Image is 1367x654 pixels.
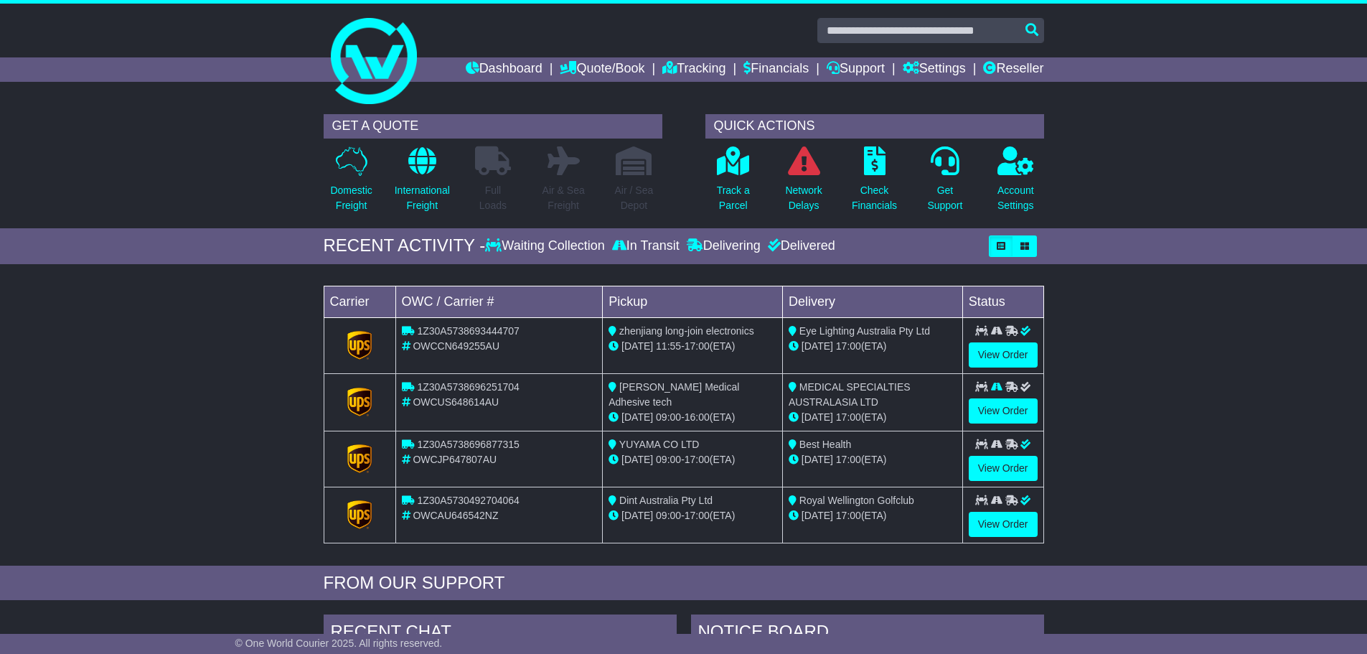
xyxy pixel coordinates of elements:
[324,114,662,139] div: GET A QUOTE
[324,615,677,653] div: RECENT CHAT
[789,339,957,354] div: (ETA)
[347,500,372,529] img: GetCarrierServiceLogo
[235,637,443,649] span: © One World Courier 2025. All rights reserved.
[836,411,861,423] span: 17:00
[836,510,861,521] span: 17:00
[621,340,653,352] span: [DATE]
[656,454,681,465] span: 09:00
[836,340,861,352] span: 17:00
[330,183,372,213] p: Domestic Freight
[347,444,372,473] img: GetCarrierServiceLogo
[983,57,1043,82] a: Reseller
[685,454,710,465] span: 17:00
[799,495,914,506] span: Royal Wellington Golfclub
[852,183,897,213] p: Check Financials
[716,146,751,221] a: Track aParcel
[997,146,1035,221] a: AccountSettings
[969,398,1038,424] a: View Order
[802,340,833,352] span: [DATE]
[785,183,822,213] p: Network Delays
[789,410,957,425] div: (ETA)
[743,57,809,82] a: Financials
[764,238,835,254] div: Delivered
[927,183,962,213] p: Get Support
[609,410,776,425] div: - (ETA)
[609,339,776,354] div: - (ETA)
[324,573,1044,594] div: FROM OUR SUPPORT
[324,235,486,256] div: RECENT ACTIVITY -
[784,146,822,221] a: NetworkDelays
[802,454,833,465] span: [DATE]
[619,439,700,450] span: YUYAMA CO LTD
[685,510,710,521] span: 17:00
[417,381,519,393] span: 1Z30A5738696251704
[662,57,725,82] a: Tracking
[621,454,653,465] span: [DATE]
[903,57,966,82] a: Settings
[836,454,861,465] span: 17:00
[926,146,963,221] a: GetSupport
[962,286,1043,317] td: Status
[609,452,776,467] div: - (ETA)
[789,508,957,523] div: (ETA)
[717,183,750,213] p: Track a Parcel
[691,615,1044,653] div: NOTICE BOARD
[685,411,710,423] span: 16:00
[417,439,519,450] span: 1Z30A5738696877315
[685,340,710,352] span: 17:00
[656,510,681,521] span: 09:00
[799,439,851,450] span: Best Health
[802,411,833,423] span: [DATE]
[656,340,681,352] span: 11:55
[619,495,713,506] span: Dint Australia Pty Ltd
[789,381,911,408] span: MEDICAL SPECIALTIES AUSTRALASIA LTD
[615,183,654,213] p: Air / Sea Depot
[782,286,962,317] td: Delivery
[683,238,764,254] div: Delivering
[413,454,497,465] span: OWCJP647807AU
[413,340,499,352] span: OWCCN649255AU
[413,510,498,521] span: OWCAU646542NZ
[969,512,1038,537] a: View Order
[619,325,754,337] span: zhenjiang long-join electronics
[466,57,542,82] a: Dashboard
[329,146,372,221] a: DomesticFreight
[969,456,1038,481] a: View Order
[789,452,957,467] div: (ETA)
[621,411,653,423] span: [DATE]
[394,146,451,221] a: InternationalFreight
[656,411,681,423] span: 09:00
[851,146,898,221] a: CheckFinancials
[609,381,739,408] span: [PERSON_NAME] Medical Adhesive tech
[621,510,653,521] span: [DATE]
[705,114,1044,139] div: QUICK ACTIONS
[609,508,776,523] div: - (ETA)
[827,57,885,82] a: Support
[395,286,603,317] td: OWC / Carrier #
[417,325,519,337] span: 1Z30A5738693444707
[969,342,1038,368] a: View Order
[347,331,372,360] img: GetCarrierServiceLogo
[542,183,585,213] p: Air & Sea Freight
[324,286,395,317] td: Carrier
[603,286,783,317] td: Pickup
[395,183,450,213] p: International Freight
[997,183,1034,213] p: Account Settings
[475,183,511,213] p: Full Loads
[802,510,833,521] span: [DATE]
[347,388,372,416] img: GetCarrierServiceLogo
[485,238,608,254] div: Waiting Collection
[560,57,644,82] a: Quote/Book
[417,495,519,506] span: 1Z30A5730492704064
[799,325,930,337] span: Eye Lighting Australia Pty Ltd
[609,238,683,254] div: In Transit
[413,396,499,408] span: OWCUS648614AU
